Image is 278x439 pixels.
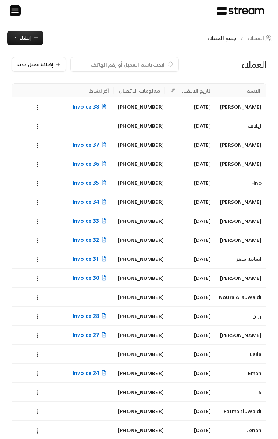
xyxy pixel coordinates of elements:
div: [PERSON_NAME] [219,192,262,211]
div: [DATE] [169,288,211,306]
div: [DATE] [169,192,211,211]
div: [DATE] [169,383,211,401]
div: [PHONE_NUMBER] [118,192,160,211]
div: [PERSON_NAME] [219,269,262,287]
div: [PHONE_NUMBER] [118,97,160,116]
div: [PHONE_NUMBER] [118,345,160,363]
div: [PHONE_NUMBER] [118,269,160,287]
div: تاريخ الانضمام [178,86,211,95]
div: [PERSON_NAME] [219,326,262,344]
div: [PHONE_NUMBER] [118,307,160,325]
div: Fatma sluwaidi [219,402,262,420]
div: [DATE] [169,211,211,230]
div: [DATE] [169,97,211,116]
div: [DATE] [169,249,211,268]
div: [PHONE_NUMBER] [118,211,160,230]
div: العملاء [186,59,266,70]
div: [PERSON_NAME] [219,154,262,173]
div: [PHONE_NUMBER] [118,326,160,344]
div: Eman [219,364,262,382]
span: Invoice 34 [73,197,109,206]
nav: breadcrumb [207,34,274,42]
div: [DATE] [169,345,211,363]
span: Invoice 28 [73,311,109,320]
span: Invoice 35 [73,178,109,187]
span: Invoice 36 [73,159,109,168]
button: Sort [169,86,178,95]
span: Invoice 24 [73,368,109,378]
div: [PHONE_NUMBER] [118,288,160,306]
span: Invoice 31 [73,254,109,263]
div: [PHONE_NUMBER] [118,402,160,420]
div: [DATE] [169,326,211,344]
div: [PHONE_NUMBER] [118,116,160,135]
button: إضافة عميل جديد [12,57,66,72]
div: [DATE] [169,135,211,154]
div: [DATE] [169,116,211,135]
button: إنشاء [7,31,43,45]
div: [DATE] [169,154,211,173]
span: Invoice 37 [73,140,109,149]
div: Laila [219,345,262,363]
div: [DATE] [169,230,211,249]
a: العملاء [247,34,274,42]
span: Invoice 27 [73,330,109,339]
span: إنشاء [20,34,31,42]
div: [PHONE_NUMBER] [118,230,160,249]
input: ابحث باسم العميل أو رقم الهاتف [75,60,164,68]
div: آخر نشاط [89,86,109,95]
div: [DATE] [169,364,211,382]
span: Invoice 38 [73,102,109,111]
img: Logo [217,7,264,16]
span: Invoice 32 [73,235,109,244]
div: Noura Al suwaidi [219,288,262,306]
div: [DATE] [169,173,211,192]
div: ايلاف [219,116,262,135]
span: Invoice 33 [73,216,109,225]
div: [PHONE_NUMBER] [118,364,160,382]
div: [DATE] [169,402,211,420]
img: menu [11,6,19,15]
span: إضافة عميل جديد [16,62,53,67]
div: [PHONE_NUMBER] [118,135,160,154]
div: معلومات الاتصال [119,86,160,95]
span: Invoice 30 [73,273,109,282]
div: الاسم [246,86,260,95]
p: جميع العملاء [207,34,236,42]
div: [PHONE_NUMBER] [118,249,160,268]
div: اسامة معتز [219,249,262,268]
div: [PERSON_NAME] [219,135,262,154]
div: S [219,383,262,401]
div: [DATE] [169,269,211,287]
div: [PERSON_NAME] [219,97,262,116]
div: [PHONE_NUMBER] [118,383,160,401]
div: [PHONE_NUMBER] [118,173,160,192]
div: [DATE] [169,307,211,325]
div: [PERSON_NAME] [219,211,262,230]
div: Hno [219,173,262,192]
div: رزان [219,307,262,325]
div: [PHONE_NUMBER] [118,154,160,173]
div: [PERSON_NAME] [219,230,262,249]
